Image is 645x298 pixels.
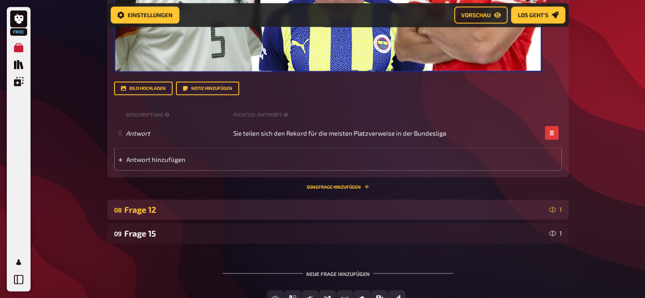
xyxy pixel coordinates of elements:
[10,253,27,270] a: Mein Konto
[307,184,369,189] button: Songfrage hinzufügen
[223,257,453,283] div: Neue Frage hinzufügen
[233,129,446,136] span: Sie teilen sich den Rekord für die meisten Platzverweise in der Bundesliga
[454,7,508,24] a: Vorschau
[461,12,491,18] span: Vorschau
[111,7,179,24] a: Einstellungen
[10,73,27,90] a: Einblendungen
[10,39,27,56] a: Meine Quizze
[114,229,121,237] div: 09
[124,204,546,214] div: Frage 12
[233,111,290,118] small: Richtige Antwort
[126,111,230,118] small: Beschriftung
[11,29,26,34] span: Free
[114,81,173,95] button: Bild hochladen
[518,12,548,18] span: Los geht's
[549,230,562,237] div: 1
[124,228,546,238] div: Frage 15
[176,81,239,95] button: Notiz hinzufügen
[126,129,150,136] i: Antwort
[10,56,27,73] a: Quiz Sammlung
[511,7,565,24] a: Los geht's
[126,155,258,163] span: Antwort hinzufügen
[549,206,562,213] div: 1
[114,206,121,213] div: 08
[128,12,173,18] span: Einstellungen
